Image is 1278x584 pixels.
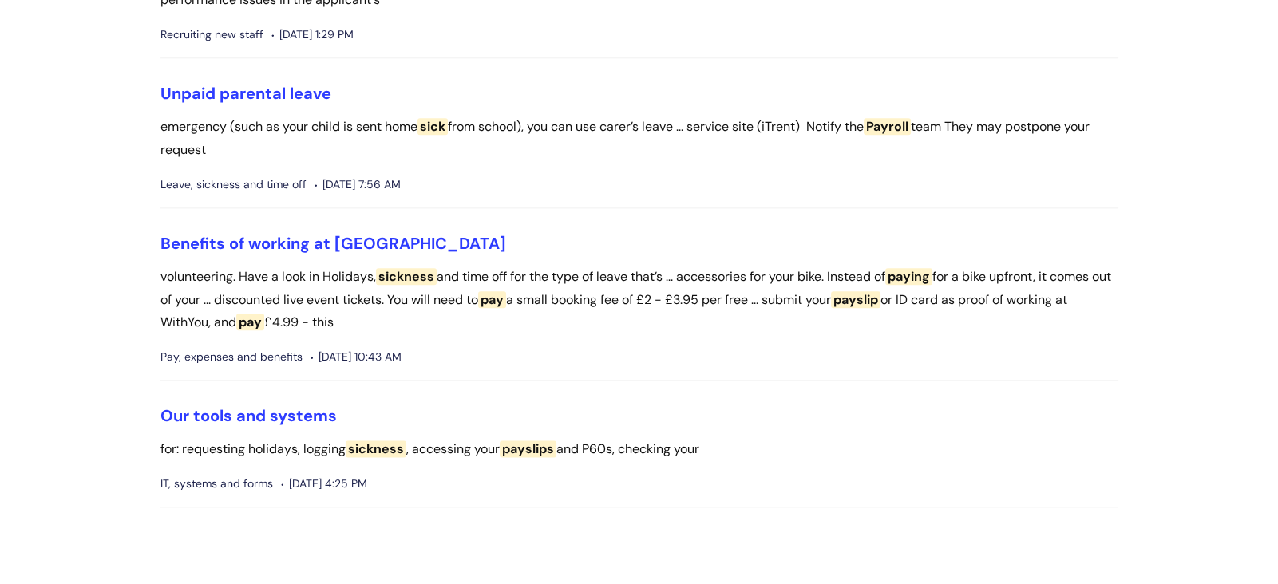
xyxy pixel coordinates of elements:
span: [DATE] 4:25 PM [281,474,367,494]
span: Leave, sickness and time off [160,175,307,195]
span: IT, systems and forms [160,474,273,494]
span: sickness [346,440,406,457]
span: payslips [500,440,556,457]
span: pay [478,291,506,308]
span: Payroll [864,118,911,135]
span: sick [417,118,448,135]
p: for: requesting holidays, logging , accessing your and P60s, checking your [160,438,1118,461]
a: Unpaid parental leave [160,83,331,104]
span: paying [885,268,932,285]
span: [DATE] 7:56 AM [315,175,401,195]
a: Our tools and systems [160,405,337,426]
p: volunteering. Have a look in Holidays, and time off for the type of leave that’s ... accessories ... [160,266,1118,334]
span: payslip [831,291,880,308]
span: sickness [376,268,437,285]
a: Benefits of working at [GEOGRAPHIC_DATA] [160,233,506,254]
span: [DATE] 1:29 PM [271,25,354,45]
span: Recruiting new staff [160,25,263,45]
span: Pay, expenses and benefits [160,347,303,367]
p: emergency (such as your child is sent home from school), you can use carer’s leave ... service si... [160,116,1118,162]
span: pay [236,314,264,330]
span: [DATE] 10:43 AM [311,347,402,367]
